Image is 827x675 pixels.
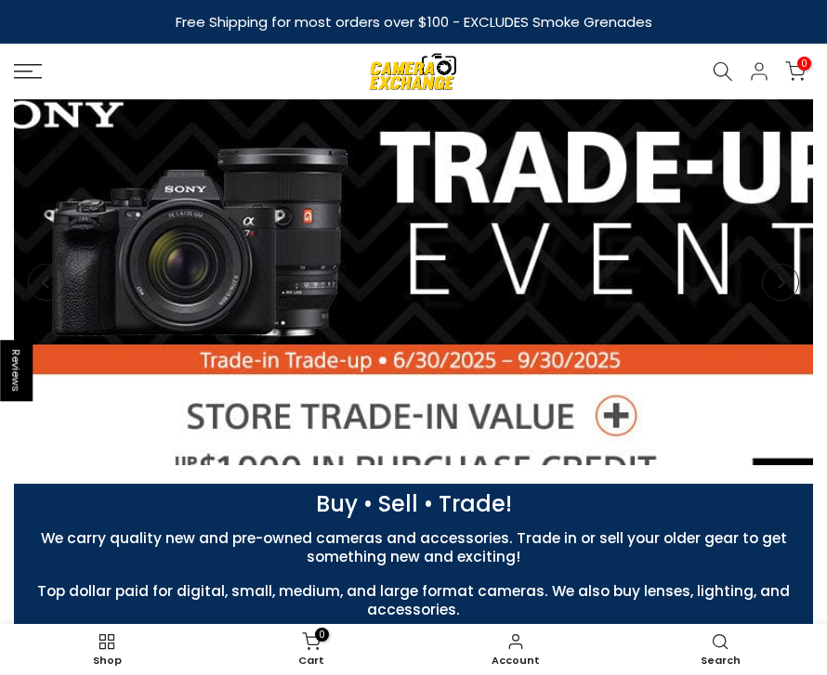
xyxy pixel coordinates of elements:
[457,435,467,445] li: Page dot 6
[618,629,822,670] a: Search
[14,656,200,666] span: Shop
[797,57,811,71] span: 0
[627,656,813,666] span: Search
[5,629,209,670] a: Shop
[438,435,448,445] li: Page dot 5
[785,61,806,82] a: 0
[218,656,404,666] span: Cart
[423,656,609,666] span: Account
[762,264,799,301] button: Next
[209,629,413,670] a: 0 Cart
[379,435,389,445] li: Page dot 2
[360,435,370,445] li: Page dot 1
[418,435,428,445] li: Page dot 4
[315,628,329,642] span: 0
[5,529,822,566] p: We carry quality new and pre-owned cameras and accessories. Trade in or sell your older gear to g...
[5,495,822,513] p: Buy • Sell • Trade!
[399,435,409,445] li: Page dot 3
[5,582,822,619] p: Top dollar paid for digital, small, medium, and large format cameras. We also buy lenses, lightin...
[28,264,65,301] button: Previous
[176,12,652,32] strong: Free Shipping for most orders over $100 - EXCLUDES Smoke Grenades
[413,629,618,670] a: Account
